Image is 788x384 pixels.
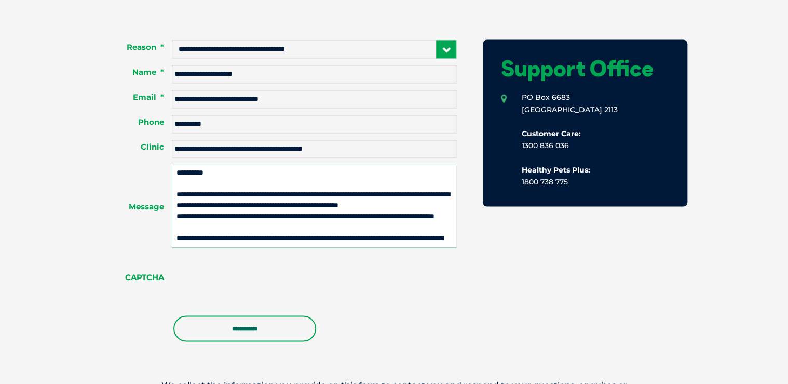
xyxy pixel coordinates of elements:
[101,117,172,127] label: Phone
[101,201,172,211] label: Message
[501,58,669,80] h1: Support Office
[522,129,581,138] b: Customer Care:
[101,272,172,282] label: CAPTCHA
[501,91,669,188] li: PO Box 6683 [GEOGRAPHIC_DATA] 2113 1300 836 036 1800 738 775
[101,142,172,152] label: Clinic
[101,67,172,77] label: Name
[522,165,590,175] b: Healthy Pets Plus:
[101,92,172,102] label: Email
[101,42,172,52] label: Reason
[172,258,330,299] iframe: reCAPTCHA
